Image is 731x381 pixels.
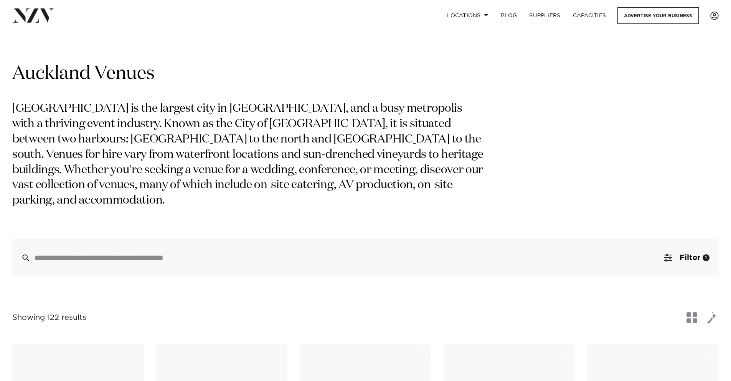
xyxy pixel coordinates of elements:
[12,8,54,22] img: nzv-logo.png
[441,7,495,24] a: Locations
[617,7,699,24] a: Advertise your business
[703,254,710,261] div: 1
[12,62,719,86] h1: Auckland Venues
[655,239,719,276] button: Filter1
[12,312,86,324] div: Showing 122 results
[567,7,612,24] a: Capacities
[680,254,700,262] span: Filter
[495,7,523,24] a: BLOG
[523,7,566,24] a: SUPPLIERS
[12,101,487,209] p: [GEOGRAPHIC_DATA] is the largest city in [GEOGRAPHIC_DATA], and a busy metropolis with a thriving...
